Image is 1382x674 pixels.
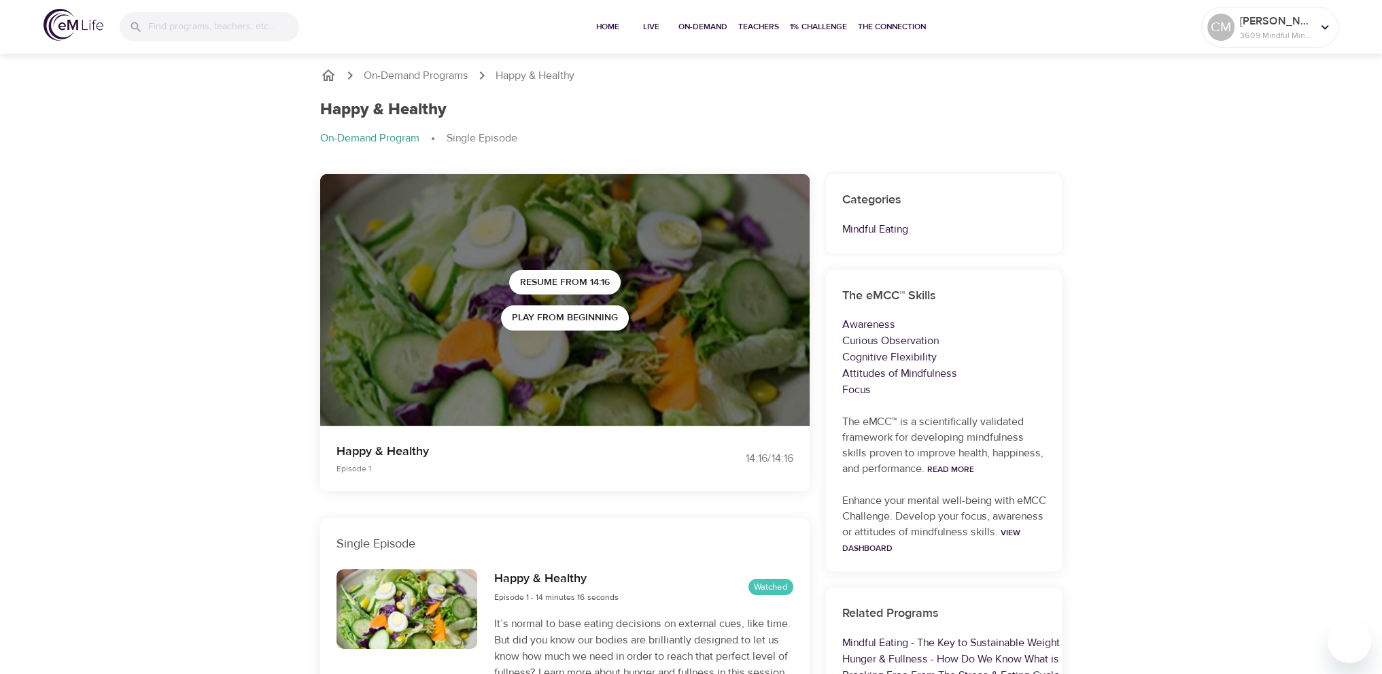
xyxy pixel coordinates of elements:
p: Focus [842,382,1046,398]
span: Play from beginning [512,309,618,326]
span: Resume from 14:16 [520,274,610,291]
h6: Related Programs [842,604,1046,624]
span: Live [635,20,668,34]
p: Enhance your mental well-being with eMCC Challenge. Develop your focus, awareness or attitudes of... [842,493,1046,556]
p: Happy & Healthy [336,442,675,460]
p: Curious Observation [842,333,1046,349]
span: The Connection [858,20,926,34]
h6: Categories [842,190,1046,210]
div: 14:16 / 14:16 [691,451,793,467]
iframe: Button to launch messaging window [1328,620,1371,663]
a: Hunger & Fullness - How Do We Know What is Enough? [842,652,1101,666]
nav: breadcrumb [320,131,1063,147]
p: Cognitive Flexibility [842,349,1046,365]
a: Read More [927,464,974,475]
p: Awareness [842,316,1046,333]
a: View Dashboard [842,527,1020,554]
h6: Happy & Healthy [494,569,618,589]
p: Episode 1 [336,462,675,475]
p: [PERSON_NAME] [1240,13,1312,29]
nav: breadcrumb [320,67,1063,84]
p: 3609 Mindful Minutes [1240,29,1312,41]
span: Watched [748,581,793,594]
span: Episode 1 - 14 minutes 16 seconds [494,592,618,603]
button: Play from beginning [501,305,629,331]
a: Mindful Eating - The Key to Sustainable Weight Loss [842,636,1085,650]
p: Attitudes of Mindfulness [842,365,1046,382]
span: 1% Challenge [790,20,847,34]
p: Mindful Eating [842,221,1046,237]
input: Find programs, teachers, etc... [148,12,299,41]
p: On-Demand Program [320,131,419,146]
span: On-Demand [678,20,727,34]
h6: The eMCC™ Skills [842,286,1046,306]
p: The eMCC™ is a scientifically validated framework for developing mindfulness skills proven to imp... [842,414,1046,477]
p: Single Episode [447,131,517,146]
p: Single Episode [336,535,793,553]
a: On-Demand Programs [364,68,468,84]
span: Home [591,20,624,34]
img: logo [44,9,103,41]
button: Resume from 14:16 [509,270,621,295]
span: Teachers [738,20,779,34]
h1: Happy & Healthy [320,100,447,120]
div: CM [1207,14,1234,41]
p: Happy & Healthy [496,68,574,84]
